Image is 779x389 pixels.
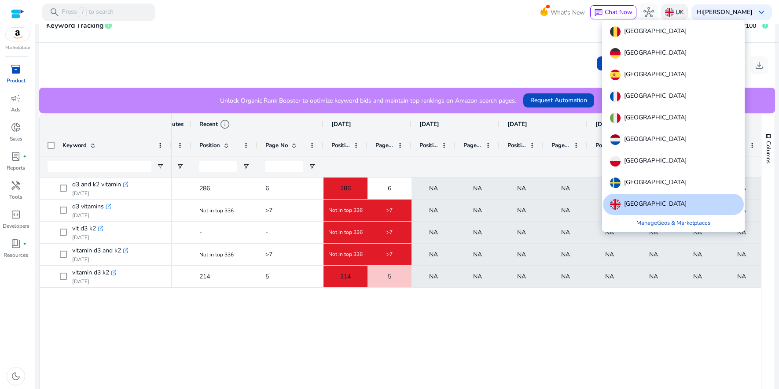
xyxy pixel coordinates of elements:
p: [GEOGRAPHIC_DATA] [624,26,687,37]
img: es.svg [610,70,621,80]
p: [GEOGRAPHIC_DATA] [624,178,687,188]
p: [GEOGRAPHIC_DATA] [624,134,687,145]
p: [GEOGRAPHIC_DATA] [624,113,687,123]
p: [GEOGRAPHIC_DATA] [624,91,687,102]
a: ManageGeos & Marketplaces [629,215,717,231]
img: pl.svg [610,156,621,167]
img: fr.svg [610,91,621,102]
img: be.svg [610,26,621,37]
img: uk.svg [610,199,621,210]
img: se.svg [610,178,621,188]
p: [GEOGRAPHIC_DATA] [624,156,687,167]
p: [GEOGRAPHIC_DATA] [624,199,687,210]
img: nl.svg [610,134,621,145]
img: it.svg [610,113,621,123]
p: [GEOGRAPHIC_DATA] [624,70,687,80]
img: de.svg [610,48,621,59]
p: [GEOGRAPHIC_DATA] [624,48,687,59]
